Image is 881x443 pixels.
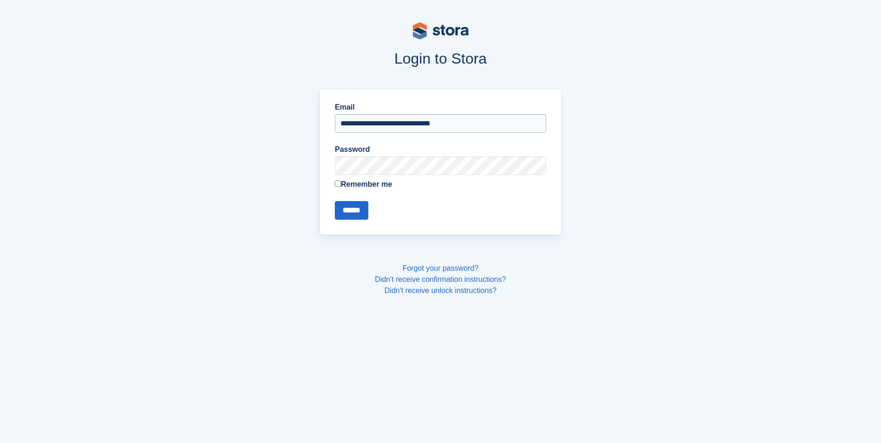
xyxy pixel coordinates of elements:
h1: Login to Stora [143,50,739,67]
img: stora-logo-53a41332b3708ae10de48c4981b4e9114cc0af31d8433b30ea865607fb682f29.svg [413,22,469,39]
label: Remember me [335,179,546,190]
a: Forgot your password? [403,264,479,272]
a: Didn't receive unlock instructions? [385,287,496,294]
a: Didn't receive confirmation instructions? [375,275,506,283]
input: Remember me [335,181,341,187]
label: Password [335,144,546,155]
label: Email [335,102,546,113]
